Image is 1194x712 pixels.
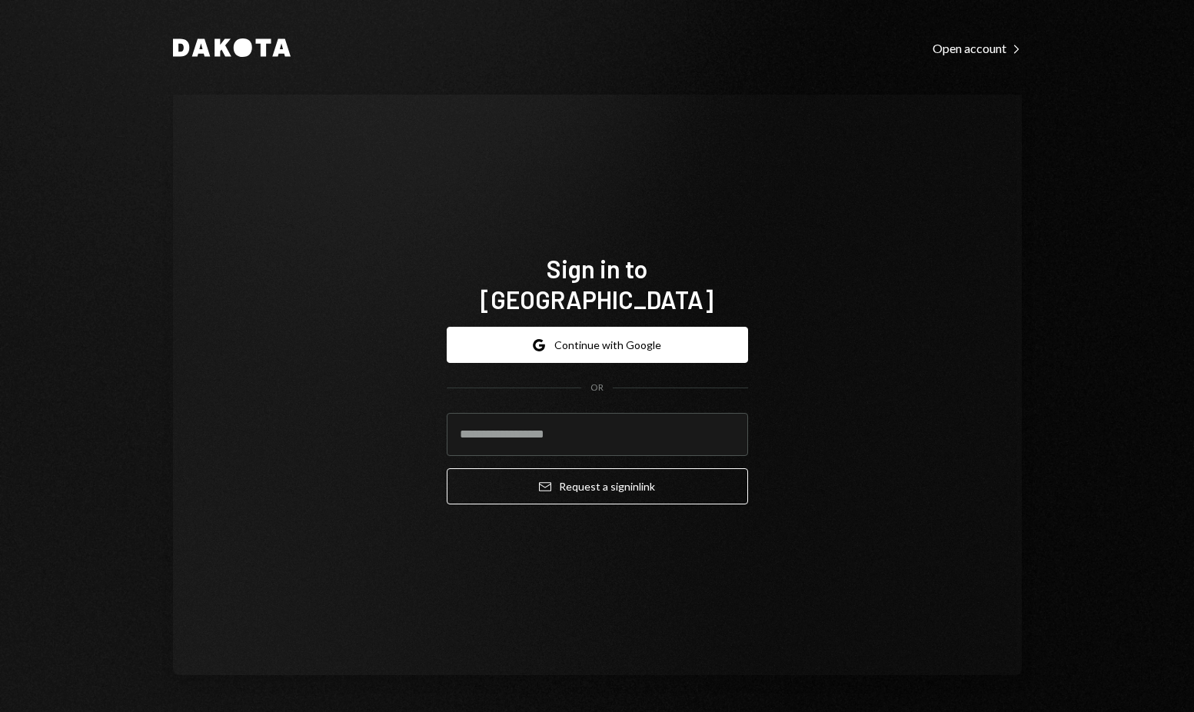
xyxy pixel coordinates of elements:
button: Continue with Google [447,327,748,363]
div: Open account [933,41,1022,56]
h1: Sign in to [GEOGRAPHIC_DATA] [447,253,748,314]
a: Open account [933,39,1022,56]
div: OR [590,381,604,394]
button: Request a signinlink [447,468,748,504]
